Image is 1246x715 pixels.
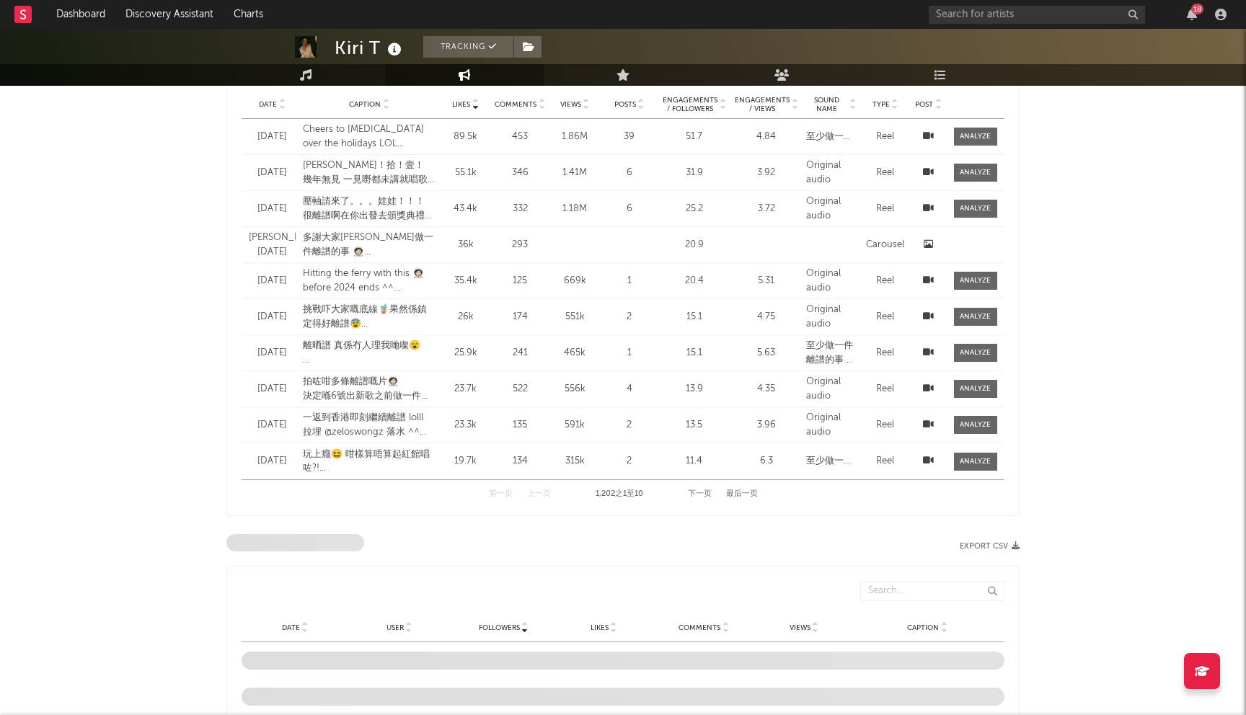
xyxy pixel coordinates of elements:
[662,418,727,432] div: 13.5
[303,375,436,403] div: 拍咗咁多條離譜嘅片🧑🏻‍🚀 決定喺6號出新歌之前做一件最離譜嘅事😝 就係同 @bakehousehk 一齊送出 1⃣️0⃣️0⃣️0⃣️個酸種蛋撻俾1位幸運兒！（就係咁離譜🤯） 1/ 下面留言一...
[495,202,545,216] div: 332
[806,303,857,331] div: Original audio
[864,166,907,180] div: Reel
[226,534,364,551] span: Top Instagram Mentions
[303,123,436,151] div: Cheers to [MEDICAL_DATA] over the holidays LOL 至少做一件肥佬的事 by @leungpakkin 😆
[734,346,799,360] div: 5.63
[495,454,545,468] div: 134
[806,375,857,403] div: Original audio
[282,623,300,632] span: Date
[249,346,296,360] div: [DATE]
[864,454,907,468] div: Reel
[864,418,907,432] div: Reel
[864,310,907,324] div: Reel
[734,418,799,432] div: 3.96
[249,130,296,144] div: [DATE]
[552,130,597,144] div: 1.86M
[443,166,488,180] div: 55.1k
[662,274,727,288] div: 20.4
[929,6,1145,24] input: Search for artists
[604,166,655,180] div: 6
[249,382,296,396] div: [DATE]
[662,130,727,144] div: 51.7
[443,274,488,288] div: 35.4k
[349,100,381,109] span: Caption
[734,166,799,180] div: 3.92
[303,231,436,259] div: 多謝大家[PERSON_NAME]做一件離譜的事 🧑🏻‍🚀 多謝 @cr881903 ❤️ @concertyy @jarielui this song changed so much for ...
[303,411,436,439] div: 一返到香港即刻繼續離譜 lolll 拉埋 @zeloswongz 落水 ^^ Thank you love ❤️ 叮叮車唱歌都幾chill 又係完全冇人理我哋 ～ 📽️ @adrian_lhc
[734,382,799,396] div: 4.35
[864,238,907,252] div: Carousel
[604,130,655,144] div: 39
[249,202,296,216] div: [DATE]
[552,202,597,216] div: 1.18M
[604,382,655,396] div: 4
[552,454,597,468] div: 315k
[806,159,857,187] div: Original audio
[249,166,296,180] div: [DATE]
[386,623,404,632] span: User
[734,96,790,113] span: Engagements / Views
[734,274,799,288] div: 5.31
[249,274,296,288] div: [DATE]
[734,202,799,216] div: 3.72
[662,310,727,324] div: 15.1
[249,418,296,432] div: [DATE]
[443,418,488,432] div: 23.3k
[495,274,545,288] div: 125
[303,159,436,187] div: [PERSON_NAME]！拾！壹！ 幾年無見 一見嘢都未講就唱歌 LOL （我們是沒有排練過的） @subyub 🎥 @adrian_lhc
[1191,4,1203,14] div: 18
[806,411,857,439] div: Original audio
[604,454,655,468] div: 2
[495,166,545,180] div: 346
[662,382,727,396] div: 13.9
[303,339,436,367] div: 離晒譜 真係冇人理我哋㗎😮 📹 @adrian_lhc
[249,231,296,259] div: [PERSON_NAME][DATE]
[860,581,1004,601] input: Search...
[688,490,712,498] button: 下一页
[734,130,799,144] div: 4.84
[552,310,597,324] div: 551k
[662,96,718,113] span: Engagements / Followers
[662,166,727,180] div: 31.9
[552,418,597,432] div: 591k
[249,310,296,324] div: [DATE]
[806,195,857,223] div: Original audio
[552,346,597,360] div: 465k
[580,486,659,503] div: 1,202 之 1 至 10
[806,130,857,144] div: 至少做一件肥佬的事
[604,274,655,288] div: 1
[662,202,727,216] div: 25.2
[806,339,857,367] div: 至少做一件離譜的事 - bus stop version
[552,274,597,288] div: 669k
[806,96,848,113] span: Sound Name
[479,623,520,632] span: Followers
[443,238,488,252] div: 36k
[495,100,536,109] span: Comments
[864,202,907,216] div: Reel
[443,382,488,396] div: 23.7k
[734,454,799,468] div: 6.3
[806,267,857,295] div: Original audio
[443,130,488,144] div: 89.5k
[560,100,581,109] span: Views
[303,448,436,476] div: 玩上癮😆 咁樣算唔算起紅館唱咗?! Mom I made it to HKC lollll s/o to @hungkaho 借個場俾我地
[495,238,545,252] div: 293
[443,202,488,216] div: 43.4k
[1187,9,1197,20] button: 18
[790,623,810,632] span: Views
[303,195,436,223] div: 壓軸請來了。。。娃娃！！！ 很離譜啊在你出發去頒獎典禮前我們竟然還偷時間一起唱了這首歌 😆 感恩因為這首歌而真正認識了你 (以前都是從歌曲中認識你) And you’re a [PERSON_N...
[303,303,436,331] div: 挑戰吓大家嘅底線🧋果然係鎮定得好離譜😨 Shout out to 大利冰室🧊 & their [PERSON_NAME] and creamy milk tea:)) 🎥 @adrian_lhc...
[495,346,545,360] div: 241
[591,623,609,632] span: Likes
[495,130,545,144] div: 453
[604,202,655,216] div: 6
[662,454,727,468] div: 11.4
[423,36,513,58] button: Tracking
[734,310,799,324] div: 4.75
[443,346,488,360] div: 25.9k
[259,100,277,109] span: Date
[303,267,436,295] div: Hitting the ferry with this 🧑🏻‍🚀 before 2024 ends ^^ 海陸空嚟講 唔好放過個海LOL s/o to @karsonliu for making...
[864,346,907,360] div: Reel
[662,346,727,360] div: 15.1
